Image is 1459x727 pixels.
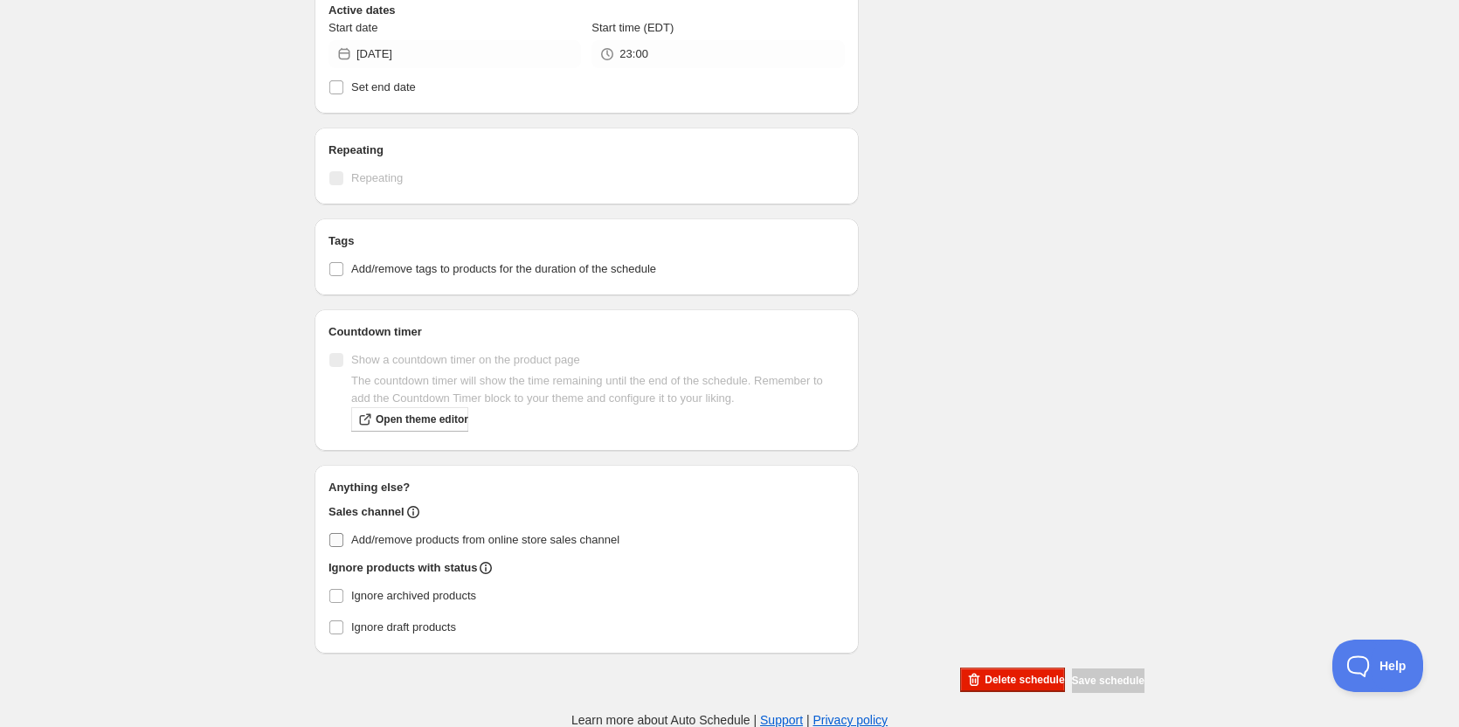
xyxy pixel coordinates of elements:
span: Ignore archived products [351,589,476,602]
span: Delete schedule [985,673,1064,687]
h2: Active dates [328,2,845,19]
h2: Tags [328,232,845,250]
span: Add/remove tags to products for the duration of the schedule [351,262,656,275]
span: Start time (EDT) [591,21,674,34]
h2: Anything else? [328,479,845,496]
span: Ignore draft products [351,620,456,634]
a: Open theme editor [351,407,468,432]
span: Open theme editor [376,412,468,426]
h2: Sales channel [328,503,405,521]
p: The countdown timer will show the time remaining until the end of the schedule. Remember to add t... [351,372,845,407]
h2: Countdown timer [328,323,845,341]
span: Show a countdown timer on the product page [351,353,580,366]
span: Add/remove products from online store sales channel [351,533,619,546]
a: Privacy policy [813,713,889,727]
a: Support [760,713,803,727]
h2: Repeating [328,142,845,159]
iframe: Toggle Customer Support [1332,640,1424,692]
span: Start date [328,21,377,34]
h2: Ignore products with status [328,559,477,577]
span: Set end date [351,80,416,93]
span: Repeating [351,171,403,184]
button: Delete schedule [960,668,1064,692]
